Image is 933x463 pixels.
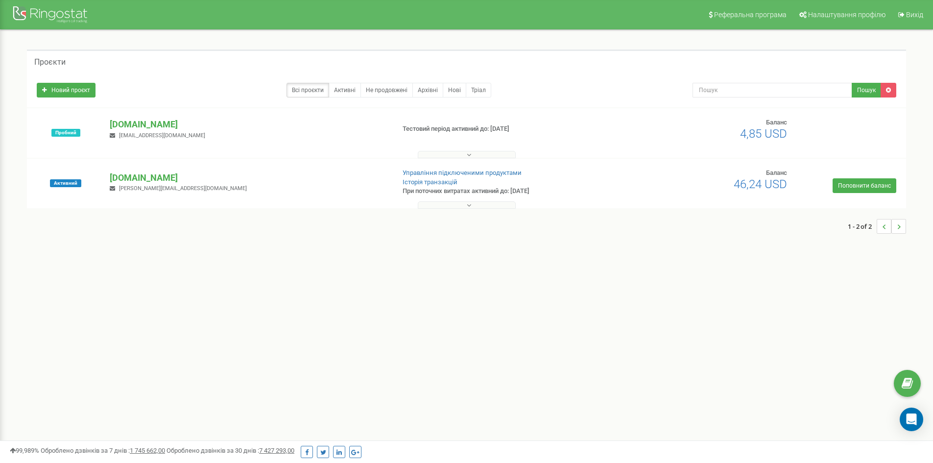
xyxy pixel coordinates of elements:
[110,118,386,131] p: [DOMAIN_NAME]
[403,169,522,176] a: Управління підключеними продуктами
[466,83,491,97] a: Тріал
[833,178,896,193] a: Поповнити баланс
[848,219,877,234] span: 1 - 2 of 2
[37,83,96,97] a: Новий проєкт
[412,83,443,97] a: Архівні
[50,179,81,187] span: Активний
[403,187,606,196] p: При поточних витратах активний до: [DATE]
[766,169,787,176] span: Баланс
[34,58,66,67] h5: Проєкти
[130,447,165,454] u: 1 745 662,00
[403,178,457,186] a: Історія транзакцій
[906,11,923,19] span: Вихід
[693,83,852,97] input: Пошук
[900,408,923,431] div: Open Intercom Messenger
[852,83,881,97] button: Пошук
[740,127,787,141] span: 4,85 USD
[360,83,413,97] a: Не продовжені
[287,83,329,97] a: Всі проєкти
[167,447,294,454] span: Оброблено дзвінків за 30 днів :
[403,124,606,134] p: Тестовий період активний до: [DATE]
[443,83,466,97] a: Нові
[10,447,39,454] span: 99,989%
[766,119,787,126] span: Баланс
[734,177,787,191] span: 46,24 USD
[848,209,906,244] nav: ...
[41,447,165,454] span: Оброблено дзвінків за 7 днів :
[51,129,80,137] span: Пробний
[119,132,205,139] span: [EMAIL_ADDRESS][DOMAIN_NAME]
[119,185,247,192] span: [PERSON_NAME][EMAIL_ADDRESS][DOMAIN_NAME]
[714,11,787,19] span: Реферальна програма
[110,171,386,184] p: [DOMAIN_NAME]
[808,11,885,19] span: Налаштування профілю
[329,83,361,97] a: Активні
[259,447,294,454] u: 7 427 293,00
